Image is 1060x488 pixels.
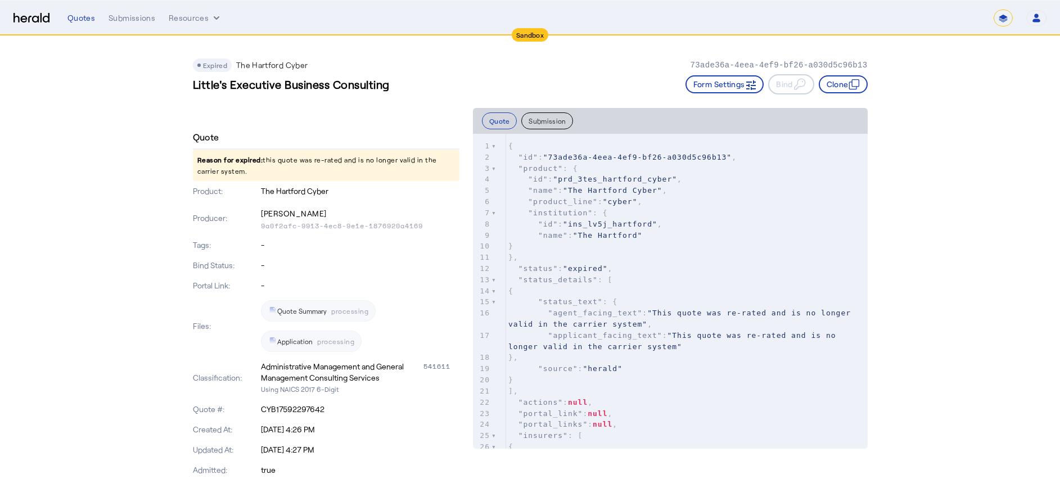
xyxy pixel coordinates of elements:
span: { [508,287,513,295]
div: 21 [473,386,491,397]
p: Portal Link: [193,280,259,291]
span: "prd_3tes_hartford_cyber" [553,175,677,183]
span: }, [508,253,518,261]
span: "insurers" [518,431,568,440]
div: 6 [473,196,491,207]
div: 1 [473,141,491,152]
p: Created At: [193,424,259,435]
button: Submission [521,112,573,129]
span: null [568,398,588,406]
div: 12 [473,263,491,274]
p: CYB17592297642 [261,404,459,415]
span: Reason for expired: [197,156,263,164]
span: "status" [518,264,558,273]
span: : [508,364,623,373]
p: - [261,240,459,251]
span: : [508,231,642,240]
span: { [508,142,513,150]
span: : , [508,220,662,228]
span: "name" [538,231,568,240]
span: : , [508,420,617,428]
div: 24 [473,419,491,430]
p: [PERSON_NAME] [261,206,459,222]
p: Quote #: [193,404,259,415]
span: "institution" [528,209,593,217]
span: null [588,409,607,418]
span: }, [508,353,518,362]
img: Herald Logo [13,13,49,24]
div: 19 [473,363,491,374]
span: "This quote was re-rated and is no longer valid in the carrier system" [508,309,856,328]
p: The Hartford Cyber [261,186,459,197]
p: The Hartford Cyber [236,60,308,71]
span: : { [508,297,617,306]
span: : , [508,309,856,328]
p: 73ade36a-4eea-4ef9-bf26-a030d5c96b13 [690,60,867,71]
button: Resources dropdown menu [169,12,222,24]
p: Tags: [193,240,259,251]
div: 2 [473,152,491,163]
p: Product: [193,186,259,197]
div: 26 [473,441,491,453]
span: : , [508,398,593,406]
span: "expired" [563,264,607,273]
p: [DATE] 4:27 PM [261,444,459,455]
span: "73ade36a-4eea-4ef9-bf26-a030d5c96b13" [543,153,732,161]
div: 13 [473,274,491,286]
p: Classification: [193,372,259,383]
span: : , [508,197,642,206]
p: [DATE] 4:26 PM [261,424,459,435]
span: { [508,442,513,451]
span: ], [508,387,518,395]
span: "product" [518,164,563,173]
div: 7 [473,207,491,219]
p: true [261,464,459,476]
span: : , [508,264,612,273]
div: 15 [473,296,491,308]
p: Producer: [193,213,259,224]
span: "id" [538,220,558,228]
herald-code-block: quote [473,134,868,449]
div: 20 [473,374,491,386]
div: 25 [473,430,491,441]
div: 541611 [423,361,459,383]
div: 17 [473,330,491,341]
h3: Little's Executive Business Consulting [193,76,390,92]
span: "name" [528,186,558,195]
div: 22 [473,397,491,408]
button: Form Settings [685,75,764,93]
div: 16 [473,308,491,319]
div: 4 [473,174,491,185]
span: "source" [538,364,578,373]
span: : , [508,409,612,418]
span: } [508,242,513,250]
span: : { [508,209,608,217]
div: Sandbox [512,28,548,42]
span: "agent_facing_text" [548,309,643,317]
p: Files: [193,320,259,332]
p: Admitted: [193,464,259,476]
span: : , [508,153,737,161]
div: 11 [473,252,491,263]
span: : , [508,175,682,183]
p: Updated At: [193,444,259,455]
div: 8 [473,219,491,230]
div: 3 [473,163,491,174]
div: Quotes [67,12,95,24]
div: 5 [473,185,491,196]
button: Quote [482,112,517,129]
button: Bind [768,74,814,94]
div: 10 [473,241,491,252]
span: "The Hartford" [573,231,643,240]
span: "herald" [583,364,623,373]
span: "id" [518,153,538,161]
span: : { [508,164,578,173]
span: } [508,376,513,384]
span: : , [508,186,667,195]
span: Expired [203,61,227,69]
span: "portal_link" [518,409,583,418]
div: 14 [473,286,491,297]
span: "portal_links" [518,420,588,428]
span: "The Hartford Cyber" [563,186,662,195]
p: 9a0f2afc-9913-4ec8-9e1e-1876920a4169 [261,222,459,231]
